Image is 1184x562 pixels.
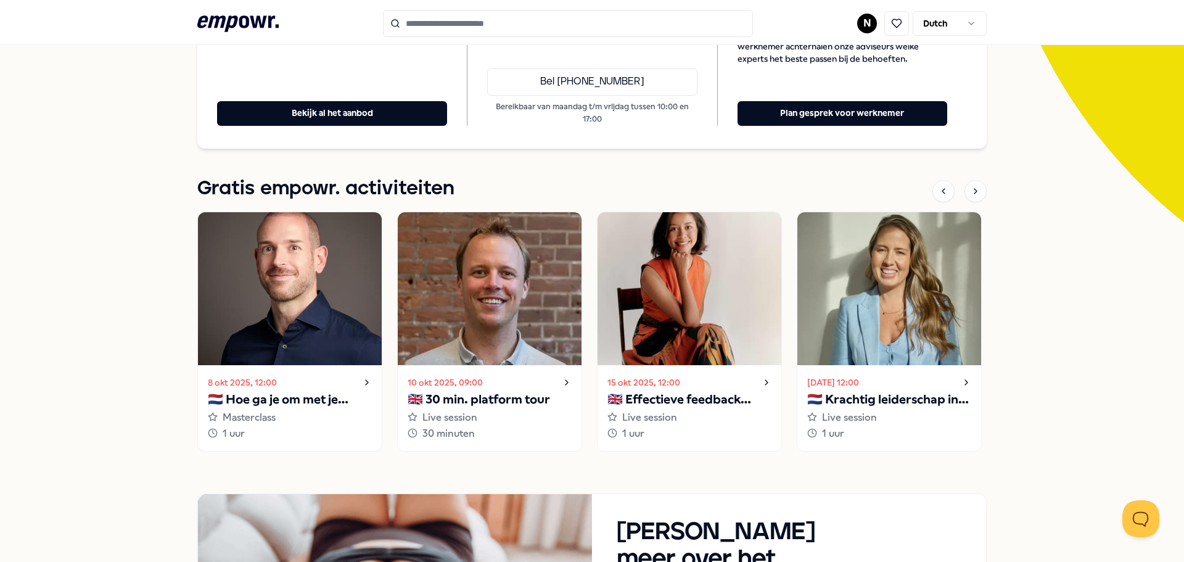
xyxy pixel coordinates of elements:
p: Bereikbaar van maandag t/m vrijdag tussen 10:00 en 17:00 [487,101,697,126]
div: Masterclass [208,410,372,426]
a: 15 okt 2025, 12:00🇬🇧 Effectieve feedback geven en ontvangenLive session1 uur [597,212,782,452]
div: 30 minuten [408,426,572,442]
div: 1 uur [607,426,771,442]
img: activity image [797,212,981,365]
p: 🇬🇧 Effectieve feedback geven en ontvangen [607,390,771,410]
span: In een 20 min digitaal gesprek met [PERSON_NAME] werknemer achterhalen onze adviseurs welke exper... [738,28,947,65]
iframe: Help Scout Beacon - Open [1122,500,1159,537]
button: N [857,14,877,33]
a: 10 okt 2025, 09:00🇬🇧 30 min. platform tourLive session30 minuten [397,212,582,452]
time: [DATE] 12:00 [807,376,859,389]
time: 8 okt 2025, 12:00 [208,376,277,389]
img: activity image [598,212,781,365]
a: Bel [PHONE_NUMBER] [487,68,697,96]
time: 10 okt 2025, 09:00 [408,376,483,389]
button: Plan gesprek voor werknemer [738,101,947,126]
a: 8 okt 2025, 12:00🇳🇱 Hoe ga je om met je innerlijke criticus?Masterclass1 uur [197,212,382,452]
img: activity image [398,212,582,365]
div: 1 uur [807,426,971,442]
p: 🇳🇱 Hoe ga je om met je innerlijke criticus? [208,390,372,410]
img: activity image [198,212,382,365]
div: Live session [807,410,971,426]
div: Live session [607,410,771,426]
p: 🇳🇱 Krachtig leiderschap in uitdagende situaties [807,390,971,410]
div: Live session [408,410,572,426]
input: Search for products, categories or subcategories [383,10,753,37]
h1: Gratis empowr. activiteiten [197,173,454,204]
p: 🇬🇧 30 min. platform tour [408,390,572,410]
time: 15 okt 2025, 12:00 [607,376,680,389]
a: [DATE] 12:00🇳🇱 Krachtig leiderschap in uitdagende situatiesLive session1 uur [797,212,982,452]
button: Bekijk al het aanbod [217,101,447,126]
div: 1 uur [208,426,372,442]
